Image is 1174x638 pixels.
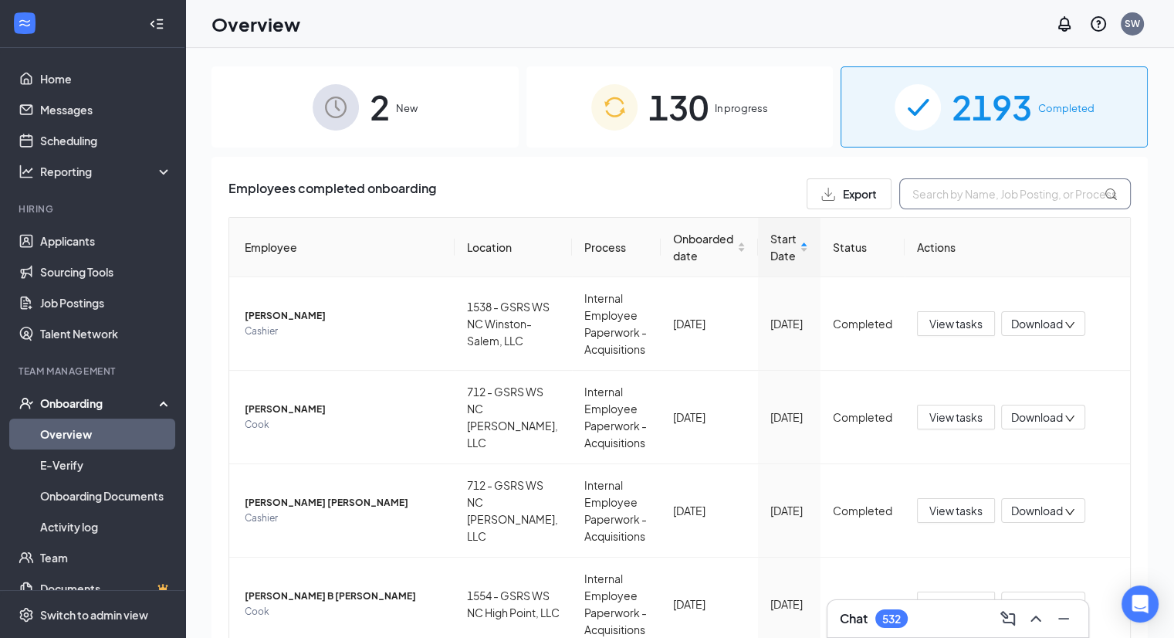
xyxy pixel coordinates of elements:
th: Actions [905,218,1130,277]
span: Completed [1038,100,1094,116]
a: Activity log [40,511,172,542]
span: Download [1011,409,1063,426]
span: Onboarded date [673,230,734,264]
td: Internal Employee Paperwork - Acquisitions [572,277,661,371]
svg: UserCheck [19,395,34,411]
a: Sourcing Tools [40,256,172,287]
svg: Notifications [1055,15,1074,33]
span: Cook [245,604,442,619]
div: Switch to admin view [40,607,148,623]
div: Completed [833,409,892,426]
span: [PERSON_NAME] B [PERSON_NAME] [245,589,442,604]
span: Start Date [770,230,797,264]
td: 1538 - GSRS WS NC Winston-Salem, LLC [455,277,572,371]
th: Employee [229,218,455,277]
div: Team Management [19,365,169,378]
button: ComposeMessage [996,606,1020,631]
span: 2193 [952,80,1032,134]
svg: Analysis [19,164,34,179]
div: Completed [833,315,892,332]
div: [DATE] [770,315,809,332]
svg: Collapse [149,16,164,32]
div: [DATE] [770,502,809,519]
div: [DATE] [770,409,809,426]
button: View tasks [917,498,995,523]
span: View tasks [929,409,983,426]
td: Internal Employee Paperwork - Acquisitions [572,371,661,464]
span: Download [1011,316,1063,332]
td: 712 - GSRS WS NC [PERSON_NAME], LLC [455,371,572,464]
svg: WorkstreamLogo [17,15,32,31]
a: Messages [40,94,172,125]
th: Status [820,218,905,277]
a: E-Verify [40,450,172,480]
button: View tasks [917,405,995,429]
div: [DATE] [770,596,809,613]
span: Employees completed onboarding [228,178,436,209]
a: Overview [40,419,172,450]
div: [DATE] [673,409,746,426]
span: In progress [715,100,768,116]
span: down [1064,413,1075,424]
td: 712 - GSRS WS NC [PERSON_NAME], LLC [455,464,572,558]
span: Download [1011,503,1063,519]
a: Home [40,63,172,94]
div: 532 [882,613,901,626]
div: [DATE] [673,315,746,332]
span: down [1064,507,1075,518]
div: Open Intercom Messenger [1122,585,1159,623]
a: Applicants [40,226,172,256]
div: Completed [833,596,892,613]
span: Export [843,188,877,199]
span: Cashier [245,324,442,339]
div: SW [1125,17,1140,30]
a: Scheduling [40,125,172,156]
svg: ChevronUp [1027,609,1045,628]
a: Job Postings [40,287,172,318]
span: View tasks [929,315,983,332]
span: [PERSON_NAME] [245,308,442,324]
svg: Settings [19,607,34,623]
div: Completed [833,502,892,519]
a: Onboarding Documents [40,480,172,511]
h1: Overview [211,11,300,37]
button: Minimize [1051,606,1076,631]
span: View tasks [929,596,983,613]
div: Onboarding [40,395,159,411]
span: Cook [245,417,442,433]
button: View tasks [917,311,995,336]
svg: ComposeMessage [999,609,1017,628]
span: [PERSON_NAME] [PERSON_NAME] [245,495,442,511]
div: Hiring [19,202,169,215]
h3: Chat [840,610,868,627]
div: [DATE] [673,596,746,613]
svg: QuestionInfo [1089,15,1108,33]
span: New [396,100,418,116]
input: Search by Name, Job Posting, or Process [899,178,1131,209]
td: Internal Employee Paperwork - Acquisitions [572,464,661,558]
button: Export [807,178,891,209]
span: Cashier [245,511,442,526]
th: Onboarded date [661,218,758,277]
span: View tasks [929,502,983,519]
span: 2 [370,80,390,134]
span: [PERSON_NAME] [245,402,442,417]
th: Process [572,218,661,277]
th: Location [455,218,572,277]
div: Reporting [40,164,173,179]
a: DocumentsCrown [40,573,172,604]
button: ChevronUp [1023,606,1048,631]
a: Talent Network [40,318,172,349]
a: Team [40,542,172,573]
svg: Minimize [1054,609,1073,628]
div: [DATE] [673,502,746,519]
span: down [1064,320,1075,331]
button: View tasks [917,592,995,616]
span: 130 [648,80,709,134]
span: Download [1011,596,1063,613]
